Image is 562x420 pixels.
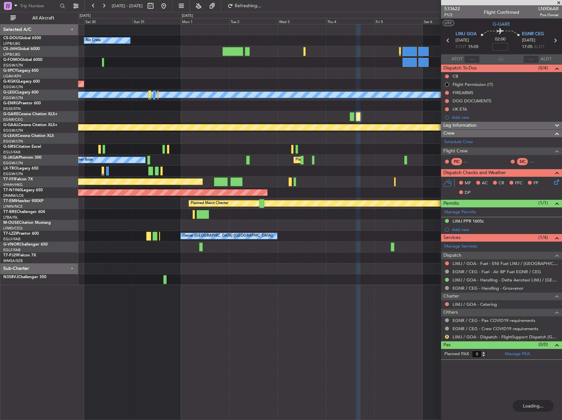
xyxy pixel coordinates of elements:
[191,198,228,208] div: Planned Maint Chester
[444,139,473,145] a: Schedule Crew
[443,169,506,177] span: Dispatch Checks and Weather
[452,227,559,232] div: Add new
[3,188,43,192] a: T7-N1960Legacy 650
[3,258,23,263] a: WMSA/SZB
[464,159,479,165] div: - -
[73,155,93,165] div: Owner Ibiza
[3,221,19,225] span: M-OUSE
[3,275,18,279] span: N358VJ
[3,156,18,160] span: G-JAGA
[529,159,544,165] div: - -
[3,36,19,40] span: CS-DOU
[3,128,23,133] a: EGGW/LTN
[3,199,43,203] a: T7-EMIHawker 900XP
[3,243,19,247] span: G-VNOR
[3,167,17,171] span: LX-TRO
[3,134,54,138] a: G-LEAXCessna Citation XLS
[234,4,262,8] span: Refreshing...
[3,91,38,94] a: G-LEGCLegacy 600
[374,18,423,24] div: Fri 5
[3,145,41,149] a: G-SIRSCitation Excel
[3,85,23,90] a: EGGW/LTN
[20,1,58,11] input: Trip Number
[295,155,399,165] div: Planned Maint [GEOGRAPHIC_DATA] ([GEOGRAPHIC_DATA])
[3,253,36,257] a: T7-PJ29Falcon 7X
[453,218,484,224] div: LIMJ PPR 1605z
[3,275,46,279] a: N358VJChallenger 350
[3,69,38,73] a: G-SPCYLegacy 650
[443,130,455,137] span: Crew
[453,277,559,283] a: LIMJ / GOA - Handling - Delta Aerotaxi LIMJ / [GEOGRAPHIC_DATA]
[278,18,326,24] div: Wed 3
[3,167,38,171] a: LX-TROLegacy 650
[3,182,23,187] a: VHHH/HKG
[3,80,19,84] span: G-KGKG
[453,326,538,331] a: EGNR / CEG - Crew COVID19 requirements
[3,237,20,242] a: EGLF/FAB
[3,243,48,247] a: G-VNORChallenger 650
[495,36,505,43] span: 02:00
[182,231,273,241] div: Owner [GEOGRAPHIC_DATA] ([GEOGRAPHIC_DATA])
[505,351,530,357] a: Manage PAX
[229,18,278,24] div: Tue 2
[3,106,21,111] a: EGSS/STN
[3,199,16,203] span: T7-EMI
[443,234,460,242] span: Services
[453,302,497,307] a: LIMJ / GOA - Catering
[465,190,471,196] span: DP
[3,221,51,225] a: M-OUSECitation Mustang
[182,13,193,19] div: [DATE]
[456,44,466,50] span: ETOT
[482,180,488,187] span: AC
[3,210,45,214] a: T7-BREChallenger 604
[326,18,374,24] div: Thu 4
[3,177,33,181] a: T7-FFIFalcon 7X
[445,335,449,339] button: R
[3,47,40,51] a: CS-JHHGlobal 6000
[3,101,19,105] span: G-ENRG
[484,9,519,16] div: Flight Confirmed
[444,12,460,18] span: P1/2
[3,188,22,192] span: T7-N1960
[522,44,532,50] span: 17:05
[443,341,451,349] span: Pax
[443,200,459,207] span: Permits
[453,106,467,112] div: UK ETA
[3,74,21,79] a: LGAV/ATH
[132,18,181,24] div: Sun 31
[3,47,17,51] span: CS-JHH
[80,13,91,19] div: [DATE]
[3,156,41,160] a: G-JAGAPhenom 300
[3,232,17,236] span: T7-LZZI
[224,1,264,11] button: Refreshing...
[453,318,535,323] a: EGNR / CEG - Pax COVID19 requirements
[84,18,132,24] div: Sat 30
[534,44,545,50] span: ELDT
[3,253,18,257] span: T7-PJ29
[3,117,23,122] a: EGNR/CEG
[522,37,535,44] span: [DATE]
[3,226,22,231] a: LFMD/CEQ
[3,123,58,127] a: G-GAALCessna Citation XLS+
[3,36,41,40] a: CS-DOUGlobal 6500
[538,234,548,241] span: (1/4)
[538,12,559,18] span: Pos Owner
[538,65,548,71] span: (0/4)
[515,180,523,187] span: FFC
[423,18,471,24] div: Sat 6
[453,261,559,266] a: LIMJ / GOA - Fuel - ENI Fuel LIMJ / [GEOGRAPHIC_DATA]
[499,180,504,187] span: CR
[453,90,473,95] div: FIREARMS
[443,252,461,259] span: Dispatch
[3,134,17,138] span: G-LEAX
[453,82,493,87] div: Flight Permission (IT)
[456,37,469,44] span: [DATE]
[444,209,476,216] a: Manage Permits
[3,91,17,94] span: G-LEGC
[3,248,20,252] a: EGLF/FAB
[7,13,71,23] button: All Aircraft
[456,31,477,38] span: LIMJ GOA
[443,20,454,26] button: UTC
[451,158,462,165] div: PIC
[513,400,554,412] div: Loading...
